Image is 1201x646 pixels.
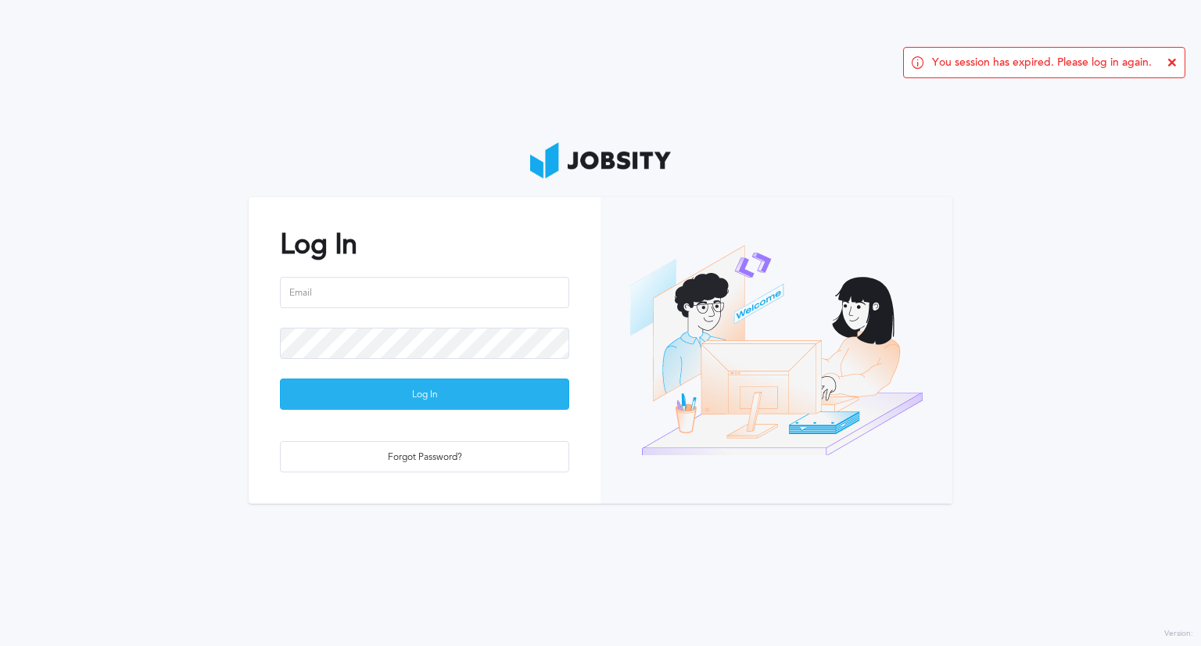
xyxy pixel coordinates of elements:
button: Forgot Password? [280,441,569,472]
div: Forgot Password? [281,442,568,473]
button: Log In [280,379,569,410]
label: Version: [1164,630,1193,639]
span: You session has expired. Please log in again. [932,56,1152,69]
h2: Log In [280,228,569,260]
input: Email [280,277,569,308]
div: Log In [281,379,568,411]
